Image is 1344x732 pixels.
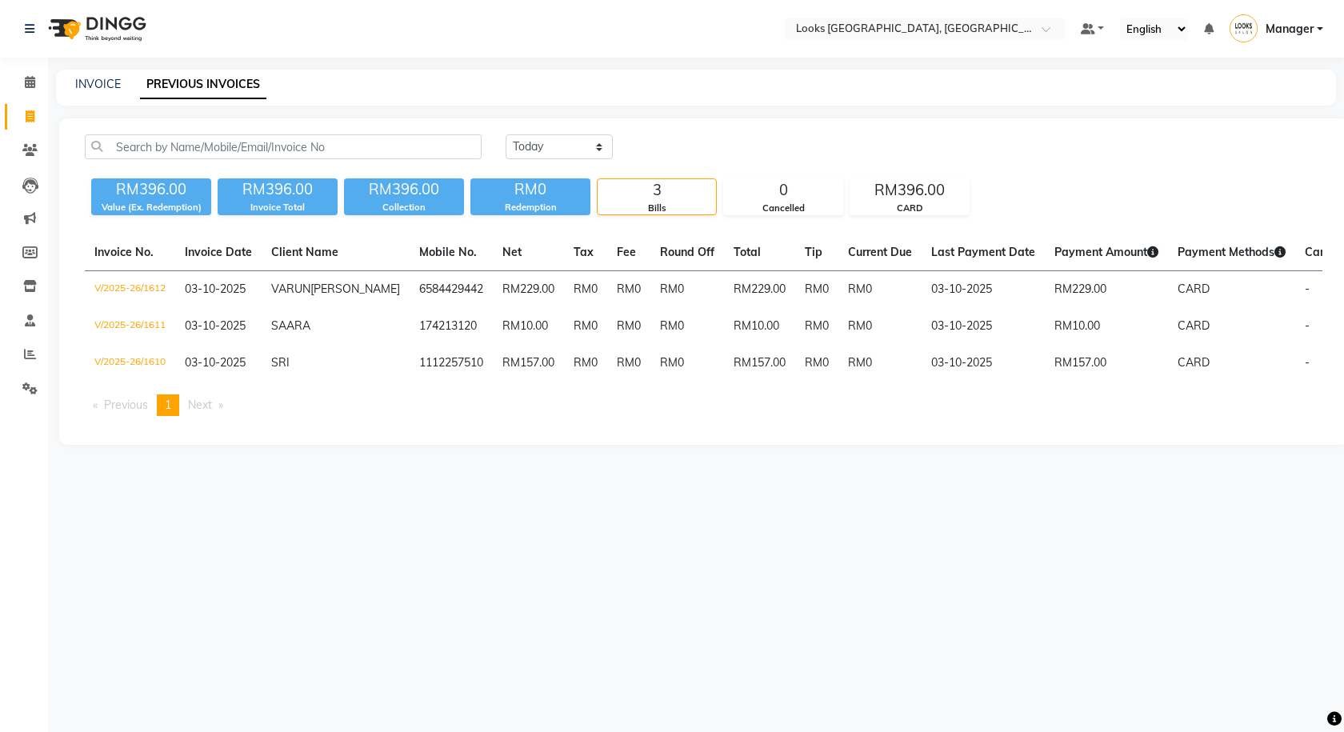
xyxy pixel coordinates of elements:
[185,245,252,259] span: Invoice Date
[724,179,842,202] div: 0
[564,271,607,309] td: RM0
[218,201,338,214] div: Invoice Total
[724,202,842,215] div: Cancelled
[185,318,246,333] span: 03-10-2025
[410,345,493,382] td: 1112257510
[922,308,1045,345] td: 03-10-2025
[344,201,464,214] div: Collection
[650,308,724,345] td: RM0
[795,345,838,382] td: RM0
[91,201,211,214] div: Value (Ex. Redemption)
[598,202,716,215] div: Bills
[140,70,266,99] a: PREVIOUS INVOICES
[931,245,1035,259] span: Last Payment Date
[1178,245,1286,259] span: Payment Methods
[922,345,1045,382] td: 03-10-2025
[271,282,310,296] span: VARUN
[271,355,290,370] span: SRI
[419,245,477,259] span: Mobile No.
[85,271,175,309] td: V/2025-26/1612
[493,308,564,345] td: RM10.00
[805,245,822,259] span: Tip
[1178,318,1210,333] span: CARD
[1045,271,1168,309] td: RM229.00
[850,202,969,215] div: CARD
[848,245,912,259] span: Current Due
[310,282,400,296] span: [PERSON_NAME]
[660,245,714,259] span: Round Off
[94,245,154,259] span: Invoice No.
[1045,308,1168,345] td: RM10.00
[188,398,212,412] span: Next
[850,179,969,202] div: RM396.00
[1054,245,1158,259] span: Payment Amount
[1305,355,1310,370] span: -
[165,398,171,412] span: 1
[218,178,338,201] div: RM396.00
[1305,282,1310,296] span: -
[185,355,246,370] span: 03-10-2025
[470,178,590,201] div: RM0
[838,271,922,309] td: RM0
[724,308,795,345] td: RM10.00
[1305,318,1310,333] span: -
[85,308,175,345] td: V/2025-26/1611
[104,398,148,412] span: Previous
[1178,355,1210,370] span: CARD
[502,245,522,259] span: Net
[607,345,650,382] td: RM0
[493,271,564,309] td: RM229.00
[838,308,922,345] td: RM0
[724,345,795,382] td: RM157.00
[650,345,724,382] td: RM0
[724,271,795,309] td: RM229.00
[271,245,338,259] span: Client Name
[85,134,482,159] input: Search by Name/Mobile/Email/Invoice No
[470,201,590,214] div: Redemption
[564,345,607,382] td: RM0
[493,345,564,382] td: RM157.00
[91,178,211,201] div: RM396.00
[185,282,246,296] span: 03-10-2025
[410,271,493,309] td: 6584429442
[271,318,310,333] span: SAARA
[85,394,1322,416] nav: Pagination
[650,271,724,309] td: RM0
[1266,21,1314,38] span: Manager
[607,271,650,309] td: RM0
[795,271,838,309] td: RM0
[1045,345,1168,382] td: RM157.00
[564,308,607,345] td: RM0
[1178,282,1210,296] span: CARD
[795,308,838,345] td: RM0
[734,245,761,259] span: Total
[410,308,493,345] td: 174213120
[574,245,594,259] span: Tax
[1230,14,1258,42] img: Manager
[607,308,650,345] td: RM0
[838,345,922,382] td: RM0
[617,245,636,259] span: Fee
[922,271,1045,309] td: 03-10-2025
[41,6,150,51] img: logo
[344,178,464,201] div: RM396.00
[598,179,716,202] div: 3
[85,345,175,382] td: V/2025-26/1610
[75,77,121,91] a: INVOICE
